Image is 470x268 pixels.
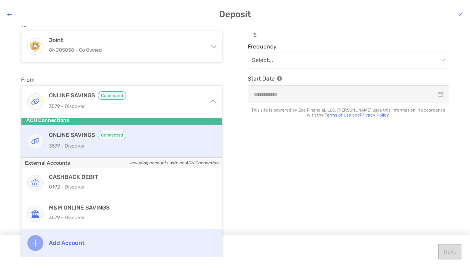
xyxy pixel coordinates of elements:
[248,108,449,118] p: This site is powered by Zoe Financial, LLC. [PERSON_NAME] uses this information in accordance wit...
[49,46,203,55] p: 8NJ05058 - Co Owned
[21,76,35,83] label: From
[49,213,210,222] p: 3579 - Discover
[21,115,222,125] p: ACH Connections
[325,113,351,118] a: Terms of Use
[32,239,39,247] img: Add account
[27,133,43,149] img: ONLINE SAVINGS
[248,74,449,83] p: Start Date
[259,32,449,38] input: Amountinput icon
[49,182,210,191] p: 0192 - Discover
[21,158,222,168] p: External Accounts
[49,204,210,211] h4: M&M ONLINE SAVINGS
[49,102,203,111] p: 3579 - Discover
[27,175,43,191] img: CASHBACK DEBIT
[49,239,210,246] h4: Add account
[277,76,282,81] img: Information Icon
[130,159,218,167] i: Including accounts with an ACH Connection
[27,94,43,109] img: ONLINE SAVINGS
[98,91,126,100] span: Connected
[49,131,210,139] h4: ONLINE SAVINGS
[98,131,126,139] span: Connected
[360,113,389,118] a: Privacy Policy
[49,91,203,100] h4: ONLINE SAVINGS
[27,38,43,54] img: Joint
[49,37,203,43] h4: Joint
[49,141,210,150] p: 3579 - Discover
[253,32,257,37] img: input icon
[248,43,449,50] span: Frequency
[27,206,43,222] img: M&M ONLINE SAVINGS
[49,174,210,180] h4: CASHBACK DEBIT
